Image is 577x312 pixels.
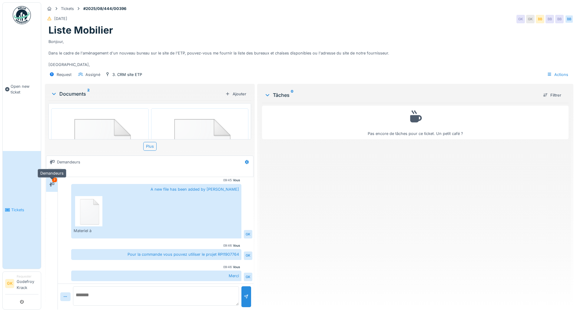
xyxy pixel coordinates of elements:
span: Tickets [11,207,38,213]
div: Requester [17,274,38,279]
div: Pour la commande vous pouvez utiliser le projet RPI1907764 [71,249,241,260]
li: GK [5,279,14,288]
div: BB [54,167,62,176]
div: A new file has been added by [PERSON_NAME] [71,184,241,238]
div: GK [48,167,56,176]
div: GK [244,251,252,260]
div: Filtrer [541,91,564,99]
div: GK [526,15,535,23]
div: Vous [233,243,240,248]
div: Actions [544,70,571,79]
div: Pas encore de tâches pour ce ticket. Un petit café ? [266,108,565,136]
img: 84750757-fdcc6f00-afbb-11ea-908a-1074b026b06b.png [75,196,102,226]
div: BB [555,15,564,23]
div: BB [565,15,573,23]
a: Open new ticket [3,28,41,151]
div: 3. CRM site ETP [112,72,142,77]
div: GK [244,273,252,281]
div: Demandeurs [57,159,80,165]
a: GK RequesterGodefroy Krack [5,274,38,294]
img: 84750757-fdcc6f00-afbb-11ea-908a-1074b026b06b.png [153,110,247,200]
sup: 2 [87,90,90,97]
div: Documents [51,90,223,97]
div: Vous [233,265,240,269]
div: Merci [71,271,241,281]
h1: Liste Mobilier [48,25,113,36]
sup: 0 [291,91,293,99]
div: 09:46 [223,265,232,269]
div: Tickets [61,6,74,11]
div: Plus [143,142,157,151]
div: [DATE] [54,16,67,21]
div: 09:45 [223,178,232,182]
div: Ajouter [223,90,249,98]
div: Assigné [85,72,100,77]
li: Godefroy Krack [17,274,38,293]
div: 7 [52,178,57,182]
div: BB [545,15,554,23]
span: Open new ticket [11,84,38,95]
a: Tickets [3,151,41,269]
div: Bonjour, Dans le cadre de l'aménagement d'un nouveau bureau sur le site de l'ETP, pouvez-vous me ... [48,36,570,68]
div: Request [57,72,71,77]
strong: #2025/08/444/00396 [81,6,129,11]
img: Badge_color-CXgf-gQk.svg [13,6,31,24]
div: 09:46 [223,243,232,248]
div: Vous [233,178,240,182]
div: BB [536,15,544,23]
div: Materiel à commander.xlsx [74,228,104,234]
img: 84750757-fdcc6f00-afbb-11ea-908a-1074b026b06b.png [53,110,147,200]
div: GK [516,15,525,23]
div: Tâches [264,91,538,99]
div: GK [244,230,252,238]
div: Demandeurs [38,169,66,178]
